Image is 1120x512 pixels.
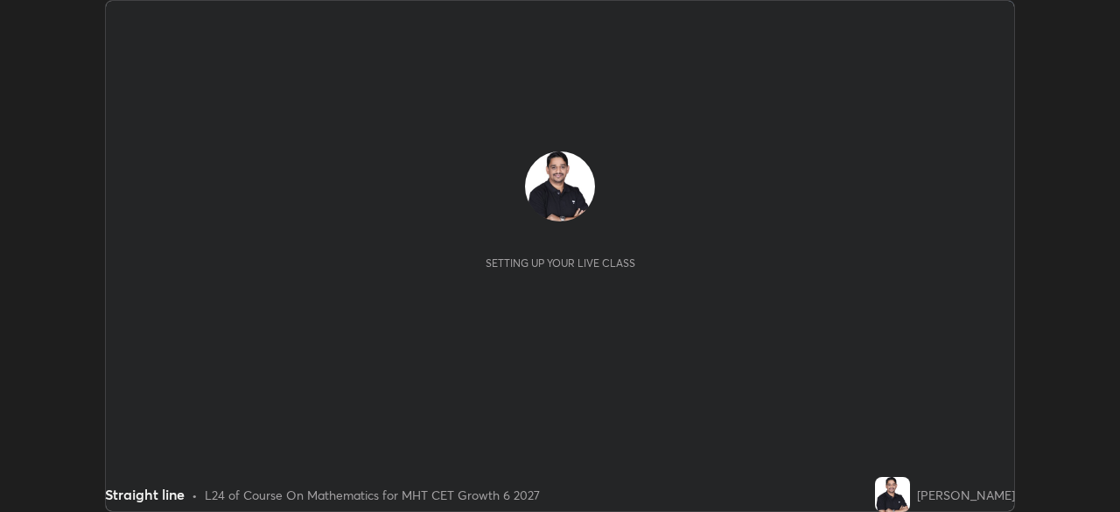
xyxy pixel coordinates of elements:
[875,477,910,512] img: 8c6bbdf08e624b6db9f7afe2b3930918.jpg
[525,151,595,221] img: 8c6bbdf08e624b6db9f7afe2b3930918.jpg
[205,486,540,504] div: L24 of Course On Mathematics for MHT CET Growth 6 2027
[192,486,198,504] div: •
[486,256,635,270] div: Setting up your live class
[917,486,1015,504] div: [PERSON_NAME]
[105,484,185,505] div: Straight line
